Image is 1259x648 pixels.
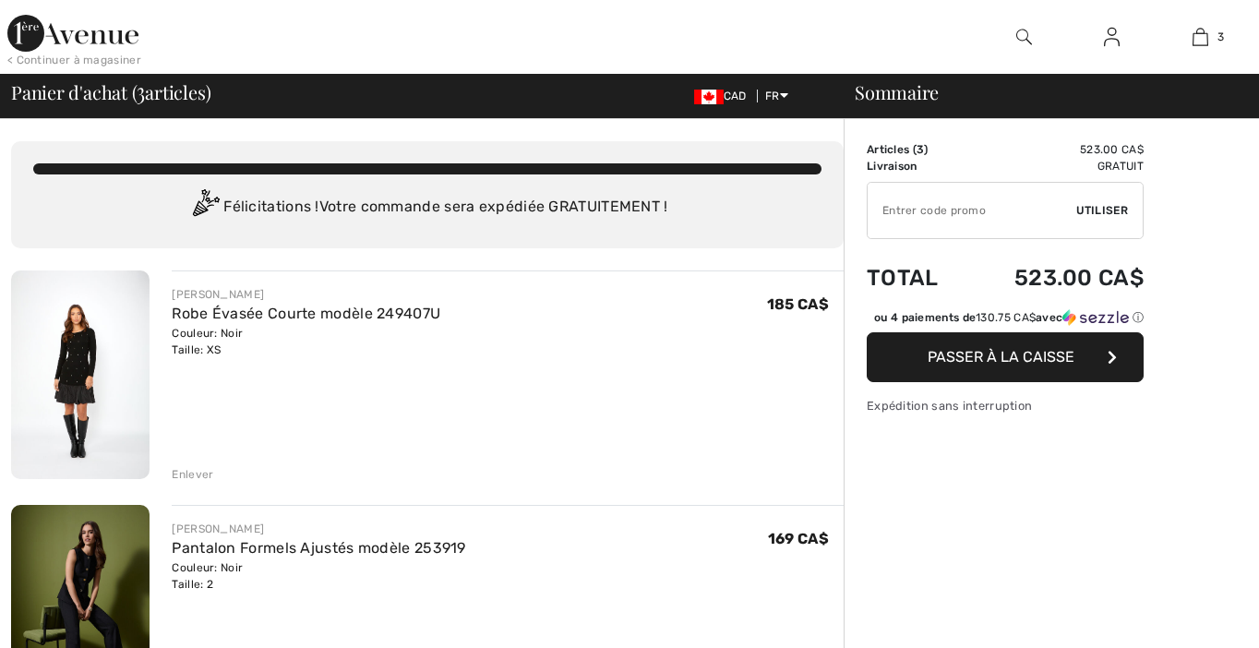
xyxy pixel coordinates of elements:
[965,158,1144,174] td: Gratuit
[172,305,440,322] a: Robe Évasée Courte modèle 249407U
[7,52,141,68] div: < Continuer à magasiner
[765,90,788,102] span: FR
[1089,26,1134,49] a: Se connecter
[965,141,1144,158] td: 523.00 CA$
[917,143,924,156] span: 3
[11,83,210,102] span: Panier d'achat ( articles)
[1016,26,1032,48] img: recherche
[965,246,1144,309] td: 523.00 CA$
[694,90,724,104] img: Canadian Dollar
[768,530,829,547] span: 169 CA$
[1157,26,1243,48] a: 3
[867,141,965,158] td: Articles ( )
[867,246,965,309] td: Total
[1217,29,1224,45] span: 3
[172,521,465,537] div: [PERSON_NAME]
[874,309,1144,326] div: ou 4 paiements de avec
[172,466,213,483] div: Enlever
[867,397,1144,414] div: Expédition sans interruption
[11,270,150,479] img: Robe Évasée Courte modèle 249407U
[33,189,821,226] div: Félicitations ! Votre commande sera expédiée GRATUITEMENT !
[1193,26,1208,48] img: Mon panier
[172,286,440,303] div: [PERSON_NAME]
[172,559,465,593] div: Couleur: Noir Taille: 2
[1062,309,1129,326] img: Sezzle
[767,295,829,313] span: 185 CA$
[833,83,1248,102] div: Sommaire
[172,325,440,358] div: Couleur: Noir Taille: XS
[172,539,465,557] a: Pantalon Formels Ajustés modèle 253919
[137,78,145,102] span: 3
[867,309,1144,332] div: ou 4 paiements de130.75 CA$avecSezzle Cliquez pour en savoir plus sur Sezzle
[928,348,1074,366] span: Passer à la caisse
[867,158,965,174] td: Livraison
[186,189,223,226] img: Congratulation2.svg
[976,311,1036,324] span: 130.75 CA$
[694,90,754,102] span: CAD
[868,183,1076,238] input: Code promo
[7,15,138,52] img: 1ère Avenue
[1104,26,1120,48] img: Mes infos
[867,332,1144,382] button: Passer à la caisse
[1076,202,1128,219] span: Utiliser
